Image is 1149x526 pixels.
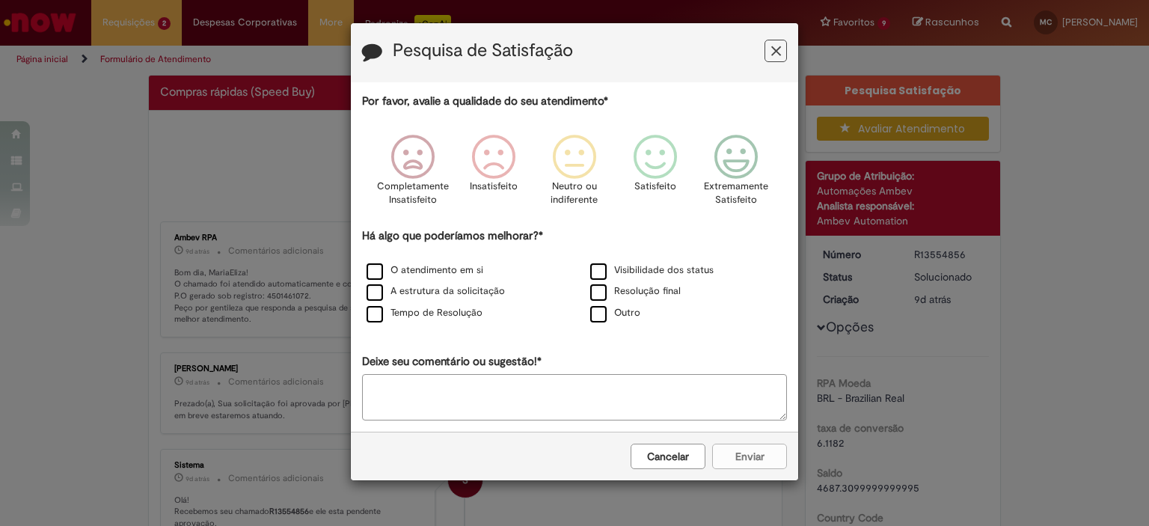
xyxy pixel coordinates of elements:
label: Pesquisa de Satisfação [393,41,573,61]
label: Visibilidade dos status [590,263,714,278]
p: Insatisfeito [470,180,518,194]
p: Neutro ou indiferente [548,180,601,207]
label: Deixe seu comentário ou sugestão!* [362,354,542,370]
label: A estrutura da solicitação [367,284,505,299]
button: Cancelar [631,444,705,469]
div: Insatisfeito [456,123,532,226]
p: Extremamente Satisfeito [704,180,768,207]
div: Extremamente Satisfeito [698,123,774,226]
p: Satisfeito [634,180,676,194]
label: Outro [590,306,640,320]
div: Completamente Insatisfeito [374,123,450,226]
p: Completamente Insatisfeito [377,180,449,207]
div: Há algo que poderíamos melhorar?* [362,228,787,325]
label: Resolução final [590,284,681,299]
label: Por favor, avalie a qualidade do seu atendimento* [362,94,608,109]
div: Satisfeito [617,123,693,226]
label: O atendimento em si [367,263,483,278]
label: Tempo de Resolução [367,306,482,320]
div: Neutro ou indiferente [536,123,613,226]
